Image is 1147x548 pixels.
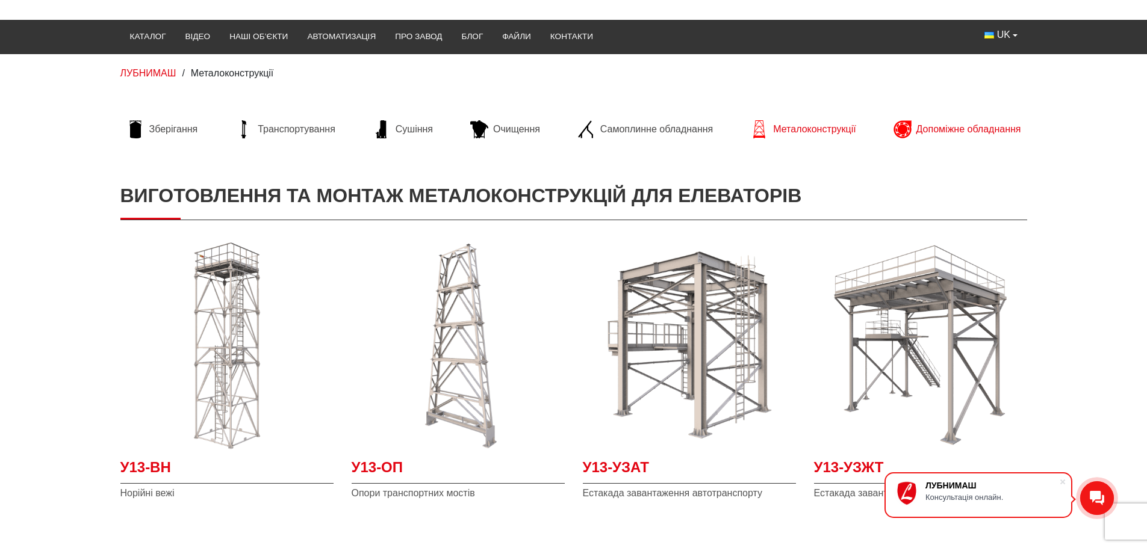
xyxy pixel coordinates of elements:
span: Опори транспортних мостів [352,487,565,500]
span: Очищення [493,123,540,136]
a: Блог [452,23,493,50]
a: Металоконструкції [744,120,862,138]
a: Допоміжне обладнання [887,120,1027,138]
img: Українська [984,32,994,38]
div: Консультація онлайн. [925,493,1059,502]
a: Наші об’єкти [220,23,297,50]
span: Сушіння [396,123,433,136]
a: У13-ВН [120,457,334,484]
span: Допоміжне обладнання [916,123,1021,136]
span: Зберігання [149,123,198,136]
a: Самоплинне обладнання [571,120,719,138]
span: Самоплинне обладнання [600,123,713,136]
span: Естакада завантаження автотранспорту [583,487,796,500]
a: Про завод [385,23,452,50]
a: У13-УЗАТ [583,457,796,484]
span: Естакада завантаження залізничних вагонів [814,487,1027,500]
span: Металоконструкції [191,68,273,78]
button: UK [975,23,1027,46]
a: Відео [176,23,220,50]
a: Транспортування [229,120,341,138]
a: У13-ОП [352,457,565,484]
a: ЛУБНИМАШ [120,68,176,78]
a: Автоматизація [297,23,385,50]
span: / [182,68,184,78]
a: Контакти [541,23,603,50]
a: Сушіння [367,120,439,138]
a: У13-УЗЖТ [814,457,1027,484]
h1: Виготовлення та монтаж металоконструкцій для елеваторів [120,172,1027,220]
span: Транспортування [258,123,335,136]
a: Каталог [120,23,176,50]
span: UK [997,28,1010,42]
a: Очищення [464,120,546,138]
a: Зберігання [120,120,204,138]
span: Металоконструкції [773,123,856,136]
span: Норійні вежі [120,487,334,500]
div: ЛУБНИМАШ [925,481,1059,490]
a: Файли [493,23,541,50]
